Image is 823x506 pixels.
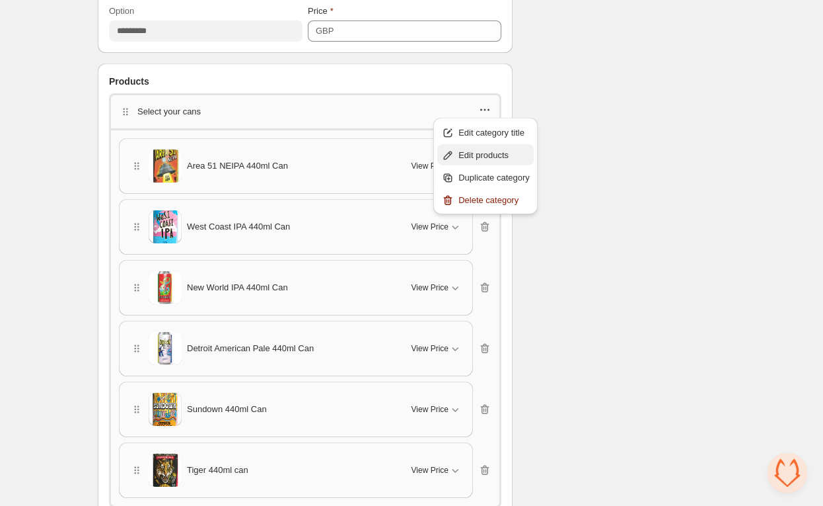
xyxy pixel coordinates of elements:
[404,338,470,359] button: View Price
[458,126,530,140] span: Edit category title
[149,374,182,444] img: Sundown 440ml Can
[458,171,530,185] span: Duplicate category
[458,149,530,162] span: Edit products
[411,161,448,171] span: View Price
[187,159,288,173] span: Area 51 NEIPA 440ml Can
[404,460,470,481] button: View Price
[187,220,290,233] span: West Coast IPA 440ml Can
[149,435,182,505] img: Tiger 440ml can
[411,222,448,232] span: View Price
[404,277,470,298] button: View Price
[187,403,267,416] span: Sundown 440ml Can
[411,282,448,293] span: View Price
[187,342,314,355] span: Detroit American Pale 440ml Can
[404,216,470,237] button: View Price
[149,268,182,307] img: New World IPA 440ml Can
[109,5,134,18] label: Option
[187,464,248,477] span: Tiger 440ml can
[404,399,470,420] button: View Price
[149,136,182,196] img: Area 51 NEIPA 440ml Can
[316,24,334,38] div: GBP
[109,75,149,88] span: Products
[458,194,530,207] span: Delete category
[137,105,201,118] p: Select your cans
[149,329,182,368] img: Detroit American Pale 440ml Can
[411,343,448,354] span: View Price
[411,404,448,415] span: View Price
[768,453,807,493] div: Open chat
[411,465,448,476] span: View Price
[308,5,334,18] label: Price
[187,281,288,294] span: New World IPA 440ml Can
[404,155,470,177] button: View Price
[149,192,182,261] img: West Coast IPA 440ml Can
